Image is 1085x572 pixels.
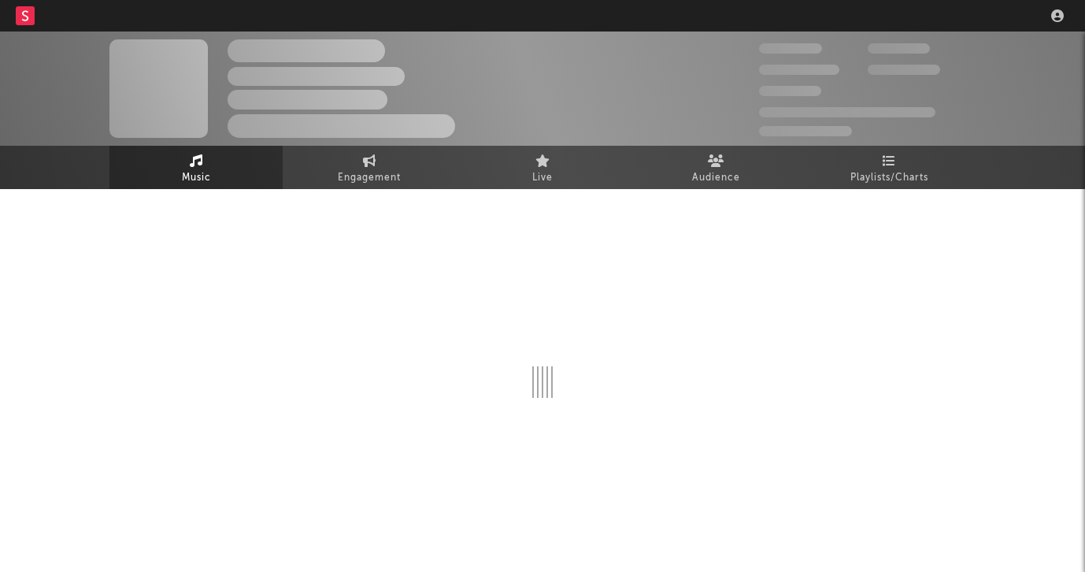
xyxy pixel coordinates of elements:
span: Music [182,169,211,188]
a: Engagement [283,146,456,189]
a: Live [456,146,629,189]
span: 100,000 [759,86,821,96]
span: Live [532,169,553,188]
a: Audience [629,146,802,189]
span: 50,000,000 Monthly Listeners [759,107,935,117]
span: 300,000 [759,43,822,54]
a: Music [109,146,283,189]
span: 50,000,000 [759,65,839,75]
span: 1,000,000 [868,65,940,75]
span: Engagement [338,169,401,188]
a: Playlists/Charts [802,146,976,189]
span: 100,000 [868,43,930,54]
span: Playlists/Charts [850,169,928,188]
span: Audience [692,169,740,188]
span: Jump Score: 85.0 [759,126,852,136]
